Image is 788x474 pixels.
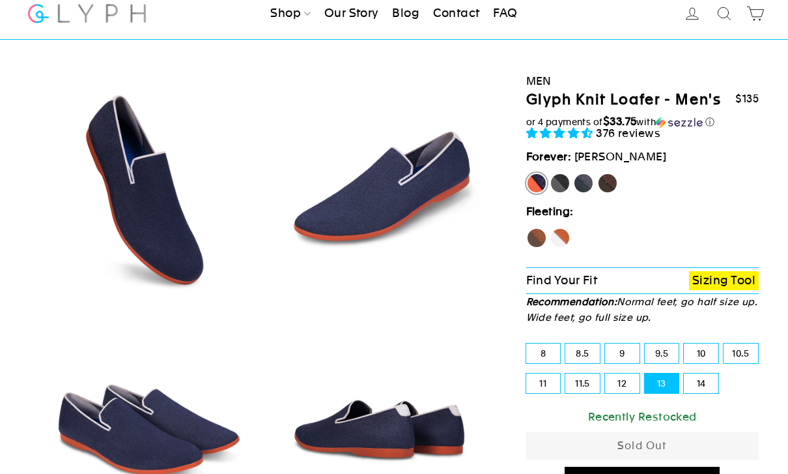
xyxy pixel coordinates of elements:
[574,151,667,164] span: [PERSON_NAME]
[526,409,759,426] div: Recently Restocked
[526,274,598,288] span: Find Your Fit
[526,116,759,129] div: or 4 payments of$33.75withSezzle Click to learn more about Sezzle
[605,344,640,364] label: 9
[550,228,570,249] label: Fox
[526,374,561,394] label: 11
[684,374,718,394] label: 14
[526,433,759,461] button: Sold Out
[269,79,491,301] img: Marlin
[565,344,600,364] label: 8.5
[689,272,759,291] a: Sizing Tool
[724,344,758,364] label: 10.5
[735,93,759,106] span: $135
[526,205,574,218] strong: Fleeting:
[596,127,660,140] span: 376 reviews
[645,374,679,394] label: 13
[526,91,722,110] h1: Glyph Knit Loafer - Men's
[597,173,618,194] label: Mustang
[605,374,640,394] label: 12
[526,127,597,140] span: 4.73 stars
[526,344,561,364] label: 8
[565,374,600,394] label: 11.5
[526,73,759,91] div: Men
[656,117,703,129] img: Sezzle
[617,440,668,452] span: Sold Out
[550,173,570,194] label: Panther
[35,79,257,301] img: Marlin
[526,116,759,129] div: or 4 payments of with
[526,228,547,249] label: Hawk
[526,295,759,326] p: Normal feet, go half size up. Wide feet, go full size up.
[684,344,718,364] label: 10
[526,151,572,164] strong: Forever:
[526,297,617,308] strong: Recommendation:
[526,173,547,194] label: [PERSON_NAME]
[645,344,679,364] label: 9.5
[603,115,637,128] span: $33.75
[573,173,594,194] label: Rhino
